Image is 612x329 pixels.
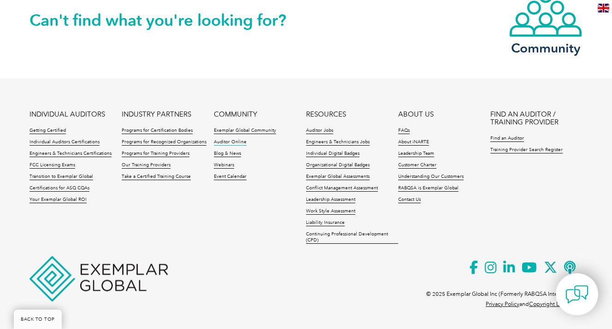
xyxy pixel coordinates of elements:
[29,256,168,301] img: Exemplar Global
[122,151,189,157] a: Programs for Training Providers
[490,135,524,142] a: Find an Auditor
[29,139,100,146] a: Individual Auditors Certifications
[398,197,421,203] a: Contact Us
[214,139,247,146] a: Auditor Online
[490,147,563,153] a: Training Provider Search Register
[214,111,257,118] a: COMMUNITY
[122,111,191,118] a: INDUSTRY PARTNERS
[306,220,345,226] a: Liability Insurance
[29,197,87,203] a: Your Exemplar Global ROI
[306,208,355,215] a: Work Style Assessment
[214,174,247,180] a: Event Calendar
[565,283,588,306] img: contact-chat.png
[398,185,459,192] a: RABQSA is Exemplar Global
[529,301,583,307] a: Copyright Disclaimer
[486,301,519,307] a: Privacy Policy
[29,111,105,118] a: INDIVIDUAL AUDITORS
[398,162,436,169] a: Customer Charter
[122,139,206,146] a: Programs for Recognized Organizations
[122,174,191,180] a: Take a Certified Training Course
[398,151,434,157] a: Leadership Team
[29,13,306,28] h2: Can't find what you're looking for?
[306,231,398,244] a: Continuing Professional Development (CPD)
[398,128,410,134] a: FAQs
[398,111,434,118] a: ABOUT US
[306,139,370,146] a: Engineers & Technicians Jobs
[486,299,583,309] p: and
[398,139,429,146] a: About iNARTE
[490,111,583,126] a: FIND AN AUDITOR / TRAINING PROVIDER
[306,151,359,157] a: Individual Digital Badges
[306,197,355,203] a: Leadership Assessment
[214,151,241,157] a: Blog & News
[122,162,171,169] a: Our Training Providers
[14,310,62,329] a: BACK TO TOP
[29,128,66,134] a: Getting Certified
[29,151,112,157] a: Engineers & Technicians Certifications
[214,128,276,134] a: Exemplar Global Community
[426,289,583,299] p: © 2025 Exemplar Global Inc (Formerly RABQSA International).
[306,174,370,180] a: Exemplar Global Assessments
[29,185,89,192] a: Certifications for ASQ CQAs
[509,42,583,54] h3: Community
[214,162,234,169] a: Webinars
[398,174,464,180] a: Understanding Our Customers
[122,128,193,134] a: Programs for Certification Bodies
[598,4,609,12] img: en
[306,111,346,118] a: RESOURCES
[306,185,378,192] a: Conflict Management Assessment
[306,128,333,134] a: Auditor Jobs
[306,162,370,169] a: Organizational Digital Badges
[29,174,93,180] a: Transition to Exemplar Global
[29,162,75,169] a: FCC Licensing Exams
